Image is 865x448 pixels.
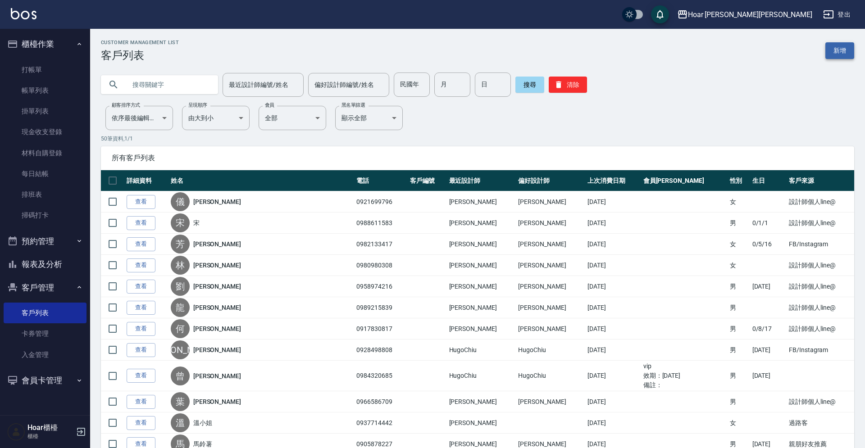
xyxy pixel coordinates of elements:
a: [PERSON_NAME] [193,397,241,406]
label: 會員 [265,102,274,109]
div: 宋 [171,213,190,232]
td: [PERSON_NAME] [516,191,585,213]
div: 溫 [171,413,190,432]
td: 0988611583 [354,213,407,234]
td: 0980980308 [354,255,407,276]
button: 會員卡管理 [4,369,86,392]
div: 葉 [171,392,190,411]
td: 0917830817 [354,318,407,339]
td: 男 [728,361,750,391]
h5: Hoar櫃檯 [27,423,73,432]
td: 男 [728,318,750,339]
td: [PERSON_NAME] [516,391,585,412]
td: 0/8/17 [750,318,787,339]
span: 所有客戶列表 [112,154,843,163]
td: [PERSON_NAME] [447,276,516,297]
a: 查看 [127,416,155,430]
input: 搜尋關鍵字 [126,72,211,97]
td: [DATE] [585,361,641,391]
div: [PERSON_NAME] [171,340,190,359]
a: 材料自購登錄 [4,143,86,163]
td: 0989215839 [354,297,407,318]
h2: Customer Management List [101,40,179,45]
a: 查看 [127,395,155,409]
div: 由大到小 [182,106,250,130]
td: 設計師個人line@ [787,255,854,276]
td: 男 [728,213,750,234]
th: 性別 [728,170,750,191]
a: [PERSON_NAME] [193,240,241,249]
h3: 客戶列表 [101,49,179,62]
button: save [651,5,669,23]
td: [DATE] [585,318,641,339]
a: 掛單列表 [4,101,86,122]
td: [PERSON_NAME] [516,276,585,297]
div: 龍 [171,298,190,317]
td: HugoChiu [516,339,585,361]
a: [PERSON_NAME] [193,345,241,354]
a: [PERSON_NAME] [193,324,241,333]
td: 男 [728,339,750,361]
button: 報表及分析 [4,253,86,276]
p: 櫃檯 [27,432,73,440]
a: 卡券管理 [4,323,86,344]
button: 櫃檯作業 [4,32,86,56]
td: HugoChiu [447,339,516,361]
p: 50 筆資料, 1 / 1 [101,135,854,143]
div: Hoar [PERSON_NAME][PERSON_NAME] [688,9,812,20]
th: 詳細資料 [124,170,168,191]
th: 上次消費日期 [585,170,641,191]
td: [PERSON_NAME] [447,213,516,234]
td: 設計師個人line@ [787,297,854,318]
a: 查看 [127,369,155,383]
a: 入金管理 [4,344,86,365]
td: [PERSON_NAME] [447,297,516,318]
ul: 備註： [643,380,725,390]
a: [PERSON_NAME] [193,197,241,206]
th: 客戶編號 [408,170,447,191]
button: Hoar [PERSON_NAME][PERSON_NAME] [674,5,816,24]
td: HugoChiu [447,361,516,391]
td: 女 [728,191,750,213]
button: 客戶管理 [4,276,86,299]
button: 清除 [549,77,587,93]
a: 每日結帳 [4,163,86,184]
label: 呈現順序 [188,102,207,109]
td: 設計師個人line@ [787,276,854,297]
div: 全部 [259,106,326,130]
div: 林 [171,256,190,275]
div: 劉 [171,277,190,296]
img: Person [7,423,25,441]
td: [DATE] [750,339,787,361]
a: 排班表 [4,184,86,205]
td: [PERSON_NAME] [516,255,585,276]
div: 顯示全部 [335,106,403,130]
div: 何 [171,319,190,338]
a: [PERSON_NAME] [193,371,241,380]
td: FB/Instagram [787,234,854,255]
th: 偏好設計師 [516,170,585,191]
td: [DATE] [585,213,641,234]
div: 依序最後編輯時間 [105,106,173,130]
div: 芳 [171,235,190,253]
th: 客戶來源 [787,170,854,191]
td: [PERSON_NAME] [447,412,516,434]
td: 女 [728,234,750,255]
div: 儀 [171,192,190,211]
td: 設計師個人line@ [787,191,854,213]
th: 最近設計師 [447,170,516,191]
button: 搜尋 [515,77,544,93]
a: 查看 [127,216,155,230]
a: 溫小姐 [193,418,212,427]
label: 顧客排序方式 [112,102,140,109]
td: 女 [728,255,750,276]
div: 曾 [171,367,190,385]
a: 查看 [127,195,155,209]
td: 過路客 [787,412,854,434]
td: [DATE] [585,297,641,318]
td: 0/5/16 [750,234,787,255]
a: 現金收支登錄 [4,122,86,142]
td: [PERSON_NAME] [447,234,516,255]
a: 宋 [193,218,200,227]
a: [PERSON_NAME] [193,303,241,312]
